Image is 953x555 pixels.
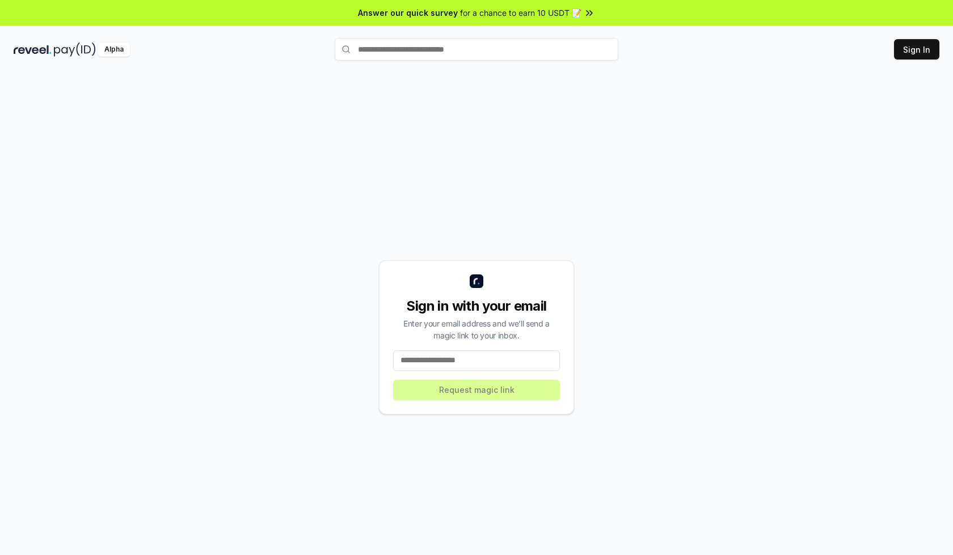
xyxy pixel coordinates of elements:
[460,7,581,19] span: for a chance to earn 10 USDT 📝
[393,317,560,341] div: Enter your email address and we’ll send a magic link to your inbox.
[393,297,560,315] div: Sign in with your email
[894,39,939,60] button: Sign In
[98,43,130,57] div: Alpha
[470,274,483,288] img: logo_small
[54,43,96,57] img: pay_id
[14,43,52,57] img: reveel_dark
[358,7,458,19] span: Answer our quick survey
